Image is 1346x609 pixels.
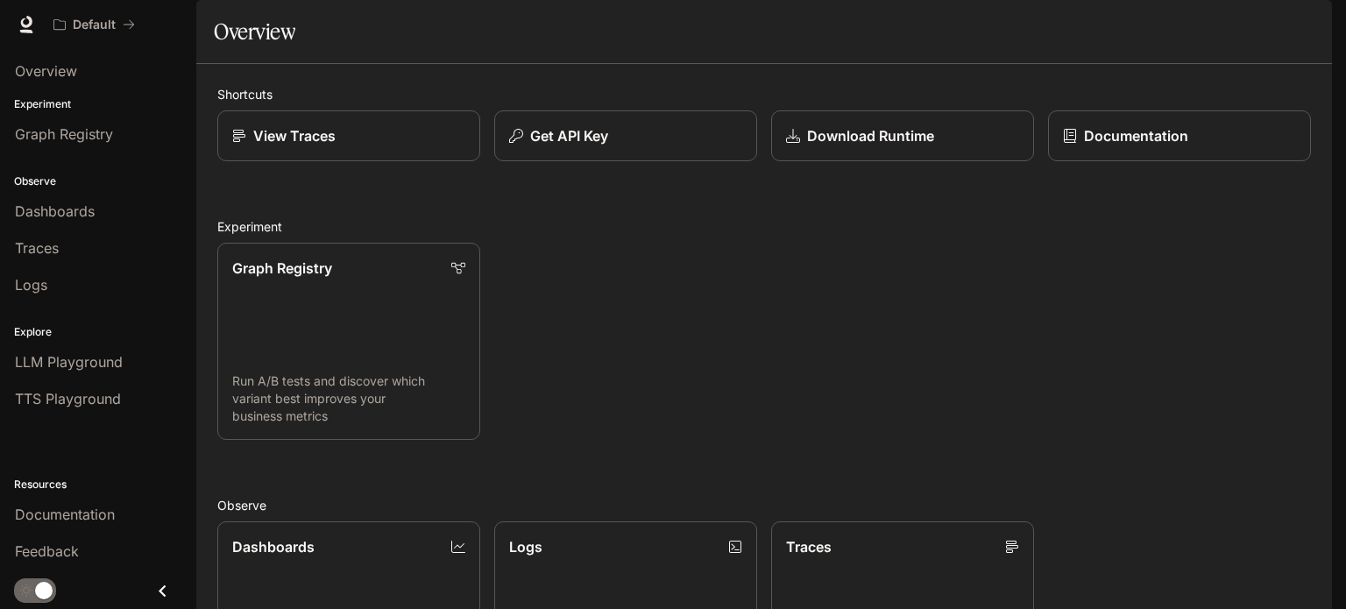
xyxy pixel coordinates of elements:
h1: Overview [214,14,295,49]
p: Graph Registry [232,258,332,279]
h2: Observe [217,496,1311,514]
a: View Traces [217,110,480,161]
button: Get API Key [494,110,757,161]
p: Get API Key [530,125,608,146]
h2: Shortcuts [217,85,1311,103]
p: Default [73,18,116,32]
p: Dashboards [232,536,315,557]
a: Documentation [1048,110,1311,161]
h2: Experiment [217,217,1311,236]
p: Run A/B tests and discover which variant best improves your business metrics [232,372,465,425]
p: View Traces [253,125,336,146]
p: Traces [786,536,832,557]
p: Logs [509,536,542,557]
p: Documentation [1084,125,1188,146]
a: Download Runtime [771,110,1034,161]
button: All workspaces [46,7,143,42]
a: Graph RegistryRun A/B tests and discover which variant best improves your business metrics [217,243,480,440]
p: Download Runtime [807,125,934,146]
